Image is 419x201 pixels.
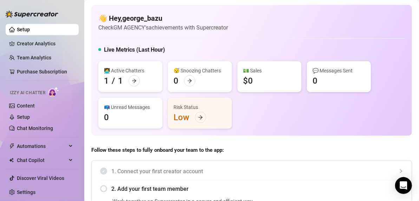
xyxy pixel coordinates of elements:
div: 1 [104,75,109,86]
img: logo-BBDzfeDw.svg [6,11,58,18]
div: 0 [174,75,178,86]
div: $0 [243,75,253,86]
div: 💵 Sales [243,67,296,74]
div: 0 [104,112,109,123]
div: 😴 Snoozing Chatters [174,67,226,74]
a: Settings [17,189,35,195]
span: Automations [17,141,67,152]
a: Content [17,103,35,109]
span: arrow-right [198,115,203,120]
a: Creator Analytics [17,38,73,49]
span: Chat Copilot [17,155,67,166]
div: 💬 Messages Sent [313,67,365,74]
div: 0 [313,75,317,86]
a: Setup [17,27,30,32]
a: Chat Monitoring [17,125,53,131]
div: Open Intercom Messenger [395,177,412,194]
a: Team Analytics [17,55,51,60]
span: arrow-right [132,78,137,83]
div: 1. Connect your first creator account [100,163,403,180]
span: Izzy AI Chatter [10,90,45,96]
span: 2. Add your first team member [111,184,403,193]
strong: Follow these steps to fully onboard your team to the app: [91,147,224,153]
article: Check GM AGENCY's achievements with Supercreator [98,23,228,32]
span: collapsed [399,169,403,173]
div: 2. Add your first team member [100,180,403,197]
img: AI Chatter [48,87,59,97]
span: thunderbolt [9,143,15,149]
img: Chat Copilot [9,158,14,163]
a: Purchase Subscription [17,69,67,74]
a: Discover Viral Videos [17,175,64,181]
div: 1 [118,75,123,86]
div: 👩‍💻 Active Chatters [104,67,157,74]
span: expanded [395,187,399,191]
div: Risk Status [174,103,226,111]
span: arrow-right [187,78,192,83]
a: Setup [17,114,30,120]
div: 📪 Unread Messages [104,103,157,111]
h5: Live Metrics (Last Hour) [104,46,165,54]
h4: 👋 Hey, george_bazu [98,13,228,23]
span: 1. Connect your first creator account [111,167,403,176]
